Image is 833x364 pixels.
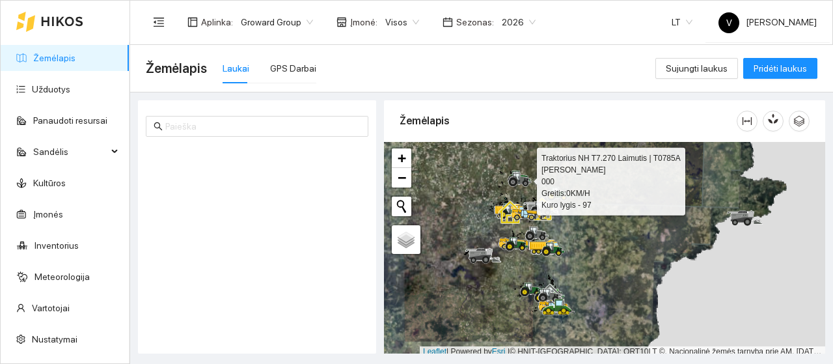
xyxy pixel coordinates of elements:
[201,15,233,29] span: Aplinka :
[34,272,90,282] a: Meteorologija
[400,102,737,139] div: Žemėlapis
[655,63,738,74] a: Sujungti laukus
[743,58,817,79] button: Pridėti laukus
[223,61,249,76] div: Laukai
[350,15,377,29] span: Įmonė :
[754,61,807,76] span: Pridėti laukus
[270,61,316,76] div: GPS Darbai
[392,168,411,188] a: Zoom out
[241,12,313,32] span: Groward Group
[33,209,63,219] a: Įmonės
[666,61,728,76] span: Sujungti laukus
[33,115,107,126] a: Panaudoti resursai
[187,17,198,27] span: layout
[154,122,163,131] span: search
[726,12,732,33] span: V
[146,9,172,35] button: menu-fold
[34,240,79,251] a: Inventorius
[737,116,757,126] span: column-width
[492,347,506,356] a: Esri
[336,17,347,27] span: shop
[456,15,494,29] span: Sezonas :
[165,119,361,133] input: Paieška
[32,84,70,94] a: Užduotys
[502,12,536,32] span: 2026
[392,225,420,254] a: Layers
[423,347,446,356] a: Leaflet
[718,17,817,27] span: [PERSON_NAME]
[743,63,817,74] a: Pridėti laukus
[153,16,165,28] span: menu-fold
[392,197,411,216] button: Initiate a new search
[672,12,692,32] span: LT
[655,58,738,79] button: Sujungti laukus
[385,12,419,32] span: Visos
[508,347,510,356] span: |
[33,178,66,188] a: Kultūros
[443,17,453,27] span: calendar
[398,169,406,186] span: −
[392,148,411,168] a: Zoom in
[420,346,825,357] div: | Powered by © HNIT-[GEOGRAPHIC_DATA]; ORT10LT ©, Nacionalinė žemės tarnyba prie AM, [DATE]-[DATE]
[737,111,758,132] button: column-width
[32,334,77,344] a: Nustatymai
[32,303,70,313] a: Vartotojai
[146,58,207,79] span: Žemėlapis
[33,139,107,165] span: Sandėlis
[398,150,406,166] span: +
[33,53,75,63] a: Žemėlapis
